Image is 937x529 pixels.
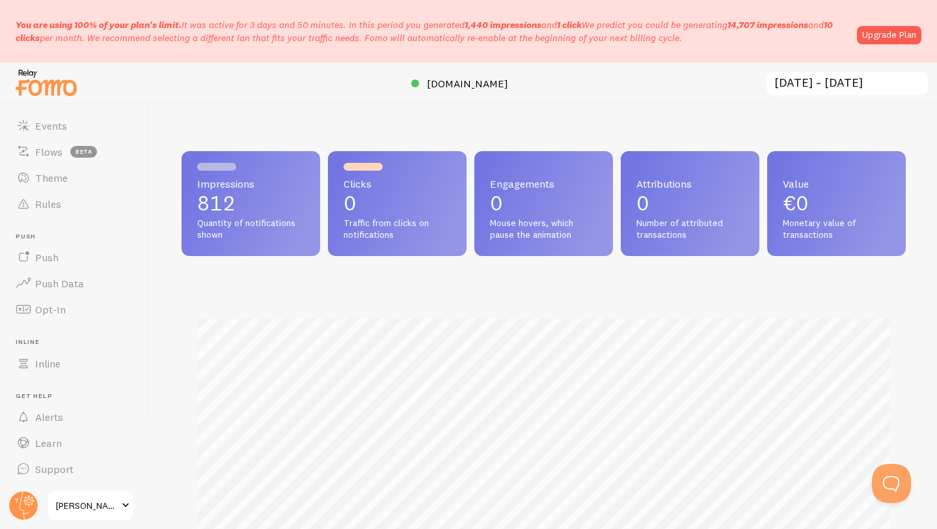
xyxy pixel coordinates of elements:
a: Alerts [8,404,142,430]
p: 0 [636,193,744,214]
p: 0 [490,193,597,214]
span: Inline [35,357,61,370]
span: Attributions [636,179,744,189]
span: Impressions [197,179,305,189]
span: Value [783,179,890,189]
span: Opt-In [35,303,66,316]
a: Push [8,244,142,270]
a: Support [8,456,142,482]
span: and [465,19,582,31]
span: Push [16,233,142,241]
a: Push Data [8,270,142,296]
b: 1 click [557,19,582,31]
a: Rules [8,191,142,217]
span: Flows [35,145,62,158]
span: Inline [16,338,142,347]
span: Clicks [344,179,451,189]
span: Traffic from clicks on notifications [344,218,451,240]
a: Flows beta [8,139,142,165]
span: Events [35,119,67,132]
a: Opt-In [8,296,142,322]
span: Theme [35,171,68,184]
span: Push Data [35,277,84,290]
span: [PERSON_NAME] [56,498,118,513]
p: It was active for 3 days and 50 minutes. In this period you generated We predict you could be gen... [16,18,849,44]
span: Number of attributed transactions [636,218,744,240]
span: Engagements [490,179,597,189]
p: 0 [344,193,451,214]
img: fomo-relay-logo-orange.svg [14,66,79,99]
span: You are using 100% of your plan's limit. [16,19,182,31]
span: Rules [35,197,61,210]
a: Upgrade Plan [857,26,921,44]
iframe: Help Scout Beacon - Open [872,464,911,503]
span: Get Help [16,392,142,401]
span: Quantity of notifications shown [197,218,305,240]
span: Monetary value of transactions [783,218,890,240]
p: 812 [197,193,305,214]
span: Support [35,463,74,476]
span: beta [70,146,97,158]
span: Alerts [35,410,63,423]
span: €0 [783,190,809,216]
b: 1,440 impressions [465,19,541,31]
a: Theme [8,165,142,191]
a: [PERSON_NAME] [47,490,135,521]
span: Mouse hovers, which pause the animation [490,218,597,240]
a: Inline [8,350,142,377]
a: Learn [8,430,142,456]
b: 14,707 impressions [727,19,808,31]
span: Learn [35,436,62,450]
a: Events [8,113,142,139]
span: Push [35,251,59,264]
